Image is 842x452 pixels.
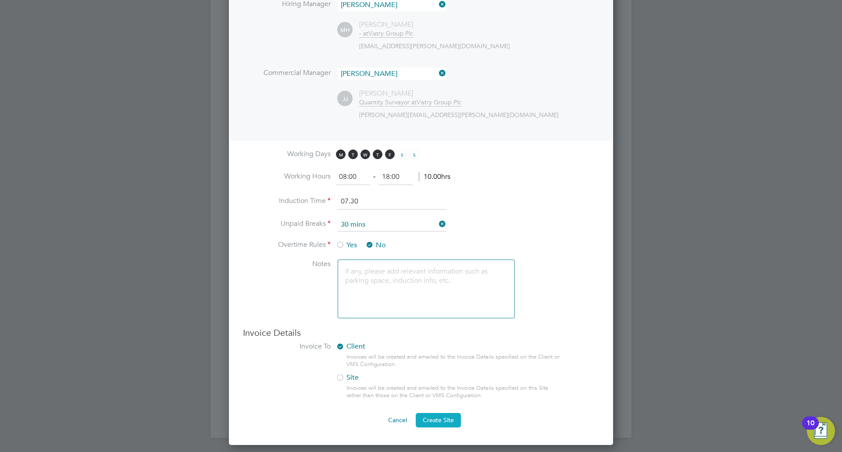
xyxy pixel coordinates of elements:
[243,240,331,249] label: Overtime Rules
[338,68,446,80] input: Search for...
[336,342,553,351] label: Client
[379,169,413,185] input: 17:00
[348,149,358,159] span: T
[806,423,814,434] div: 10
[359,29,368,37] span: - at
[410,149,419,159] span: S
[346,353,560,368] div: Invoices will be created and emailed to the Invoice Details specified on the Client or VMS Config...
[338,218,446,231] input: Select one
[336,169,370,185] input: 08:00
[243,342,331,351] label: Invoice To
[416,413,461,427] button: Create Site
[359,29,413,37] div: Vistry Group Plc
[243,149,331,159] label: Working Days
[381,413,414,427] button: Cancel
[371,172,377,181] span: ‐
[336,241,357,249] span: Yes
[360,149,370,159] span: W
[359,42,510,50] span: [EMAIL_ADDRESS][PERSON_NAME][DOMAIN_NAME]
[397,149,407,159] span: S
[337,22,353,38] span: MH
[385,149,395,159] span: F
[359,20,413,29] div: [PERSON_NAME]
[807,417,835,445] button: Open Resource Center, 10 new notifications
[373,149,382,159] span: T
[243,327,599,338] h3: Invoice Details
[359,98,417,106] span: Quantity Surveyor at
[346,384,560,399] div: Invoices will be created and emailed to the Invoice Details specified on this Site rather than th...
[243,219,331,228] label: Unpaid Breaks
[365,241,386,249] span: No
[243,68,331,78] label: Commercial Manager
[337,91,353,107] span: JJ
[359,111,559,119] span: [PERSON_NAME][EMAIL_ADDRESS][PERSON_NAME][DOMAIN_NAME]
[423,416,454,424] span: Create Site
[419,172,450,181] span: 10.00hrs
[359,98,461,106] div: Vistry Group Plc
[336,373,553,382] label: Site
[243,196,331,206] label: Induction Time
[243,260,331,269] label: Notes
[243,172,331,181] label: Working Hours
[359,89,461,98] div: [PERSON_NAME]
[336,149,346,159] span: M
